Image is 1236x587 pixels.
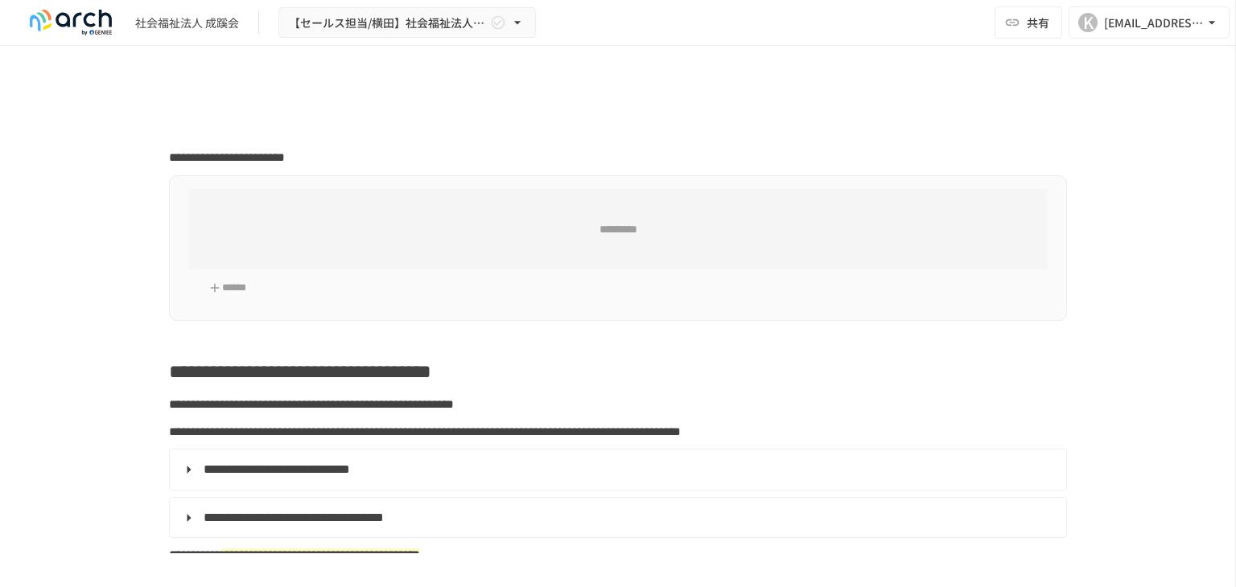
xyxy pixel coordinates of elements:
[135,14,239,31] div: 社会福祉法人 成蹊会
[19,10,122,35] img: logo-default@2x-9cf2c760.svg
[995,6,1062,39] button: 共有
[289,13,487,33] span: 【セールス担当/横田】社会福祉法人成蹊会様_初期設定サポート
[1104,13,1204,33] div: [EMAIL_ADDRESS][DOMAIN_NAME]
[1078,13,1098,32] div: K
[1027,14,1049,31] span: 共有
[278,7,536,39] button: 【セールス担当/横田】社会福祉法人成蹊会様_初期設定サポート
[1069,6,1230,39] button: K[EMAIL_ADDRESS][DOMAIN_NAME]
